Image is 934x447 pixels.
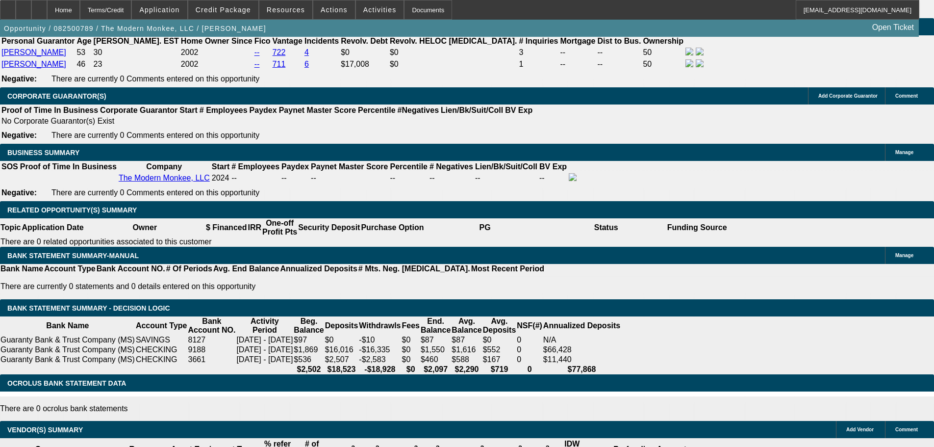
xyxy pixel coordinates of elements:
[188,0,258,19] button: Credit Package
[281,162,309,171] b: Paydex
[267,6,305,14] span: Resources
[429,174,473,183] div: --
[475,162,537,171] b: Lien/Bk/Suit/Coll
[76,59,92,70] td: 46
[96,264,166,274] th: Bank Account NO.
[818,93,878,99] span: Add Corporate Guarantor
[304,60,309,68] a: 6
[402,355,420,365] td: $0
[76,37,91,45] b: Age
[482,335,517,345] td: $0
[187,335,236,345] td: 8127
[236,316,293,335] th: Activity Period
[321,6,348,14] span: Actions
[325,365,359,374] th: $18,523
[1,37,75,45] b: Personal Guarantor
[868,19,918,36] a: Open Ticket
[402,345,420,355] td: $0
[181,37,252,45] b: Home Owner Since
[1,105,99,115] th: Proof of Time In Business
[685,59,693,67] img: facebook-icon.png
[441,106,503,114] b: Lien/Bk/Suit/Coll
[420,335,451,345] td: $87
[895,150,913,155] span: Manage
[273,37,303,45] b: Vantage
[358,345,401,355] td: -$16,335
[20,162,117,172] th: Proof of Time In Business
[325,355,359,365] td: $2,507
[519,37,558,45] b: # Inquiries
[895,427,918,432] span: Comment
[402,335,420,345] td: $0
[482,345,517,355] td: $552
[187,345,236,355] td: 9188
[516,345,543,355] td: 0
[279,106,356,114] b: Paynet Master Score
[516,355,543,365] td: 0
[402,316,420,335] th: Fees
[213,264,280,274] th: Avg. End Balance
[597,59,642,70] td: --
[293,365,324,374] th: $2,502
[196,6,251,14] span: Credit Package
[166,264,213,274] th: # Of Periods
[390,37,517,45] b: Revolv. HELOC [MEDICAL_DATA].
[44,264,96,274] th: Account Type
[696,48,704,55] img: linkedin-icon.png
[451,345,482,355] td: $1,616
[7,252,139,260] span: BANK STATEMENT SUMMARY-MANUAL
[7,92,106,100] span: CORPORATE GUARANTOR(S)
[667,218,728,237] th: Funding Source
[560,47,596,58] td: --
[598,37,641,45] b: Dist to Bus.
[325,335,359,345] td: $0
[356,0,404,19] button: Activities
[1,75,37,83] b: Negative:
[360,218,424,237] th: Purchase Option
[358,355,401,365] td: -$2,583
[0,282,544,291] p: There are currently 0 statements and 0 details entered on this opportunity
[135,355,188,365] td: CHECKING
[293,355,324,365] td: $536
[560,37,596,45] b: Mortgage
[211,173,230,184] td: 2024
[696,59,704,67] img: linkedin-icon.png
[1,60,66,68] a: [PERSON_NAME]
[643,37,683,45] b: Ownership
[281,173,309,184] td: --
[389,47,518,58] td: $0
[247,218,262,237] th: IRR
[482,365,517,374] th: $719
[187,316,236,335] th: Bank Account NO.
[51,131,259,139] span: There are currently 0 Comments entered on this opportunity
[236,335,293,345] td: [DATE] - [DATE]
[181,48,199,56] span: 2002
[685,48,693,55] img: facebook-icon.png
[7,426,83,434] span: VENDOR(S) SUMMARY
[298,218,360,237] th: Security Deposit
[451,316,482,335] th: Avg. Balance
[505,106,532,114] b: BV Exp
[7,304,170,312] span: Bank Statement Summary - Decision Logic
[341,37,388,45] b: Revolv. Debt
[358,106,395,114] b: Percentile
[200,106,248,114] b: # Employees
[543,316,621,335] th: Annualized Deposits
[236,355,293,365] td: [DATE] - [DATE]
[560,59,596,70] td: --
[389,59,518,70] td: $0
[516,365,543,374] th: 0
[543,365,621,374] th: $77,868
[420,355,451,365] td: $460
[181,60,199,68] span: 2002
[597,47,642,58] td: --
[390,162,427,171] b: Percentile
[51,188,259,197] span: There are currently 0 Comments entered on this opportunity
[1,131,37,139] b: Negative:
[516,316,543,335] th: NSF(#)
[895,253,913,258] span: Manage
[475,173,538,184] td: --
[293,335,324,345] td: $97
[1,48,66,56] a: [PERSON_NAME]
[363,6,397,14] span: Activities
